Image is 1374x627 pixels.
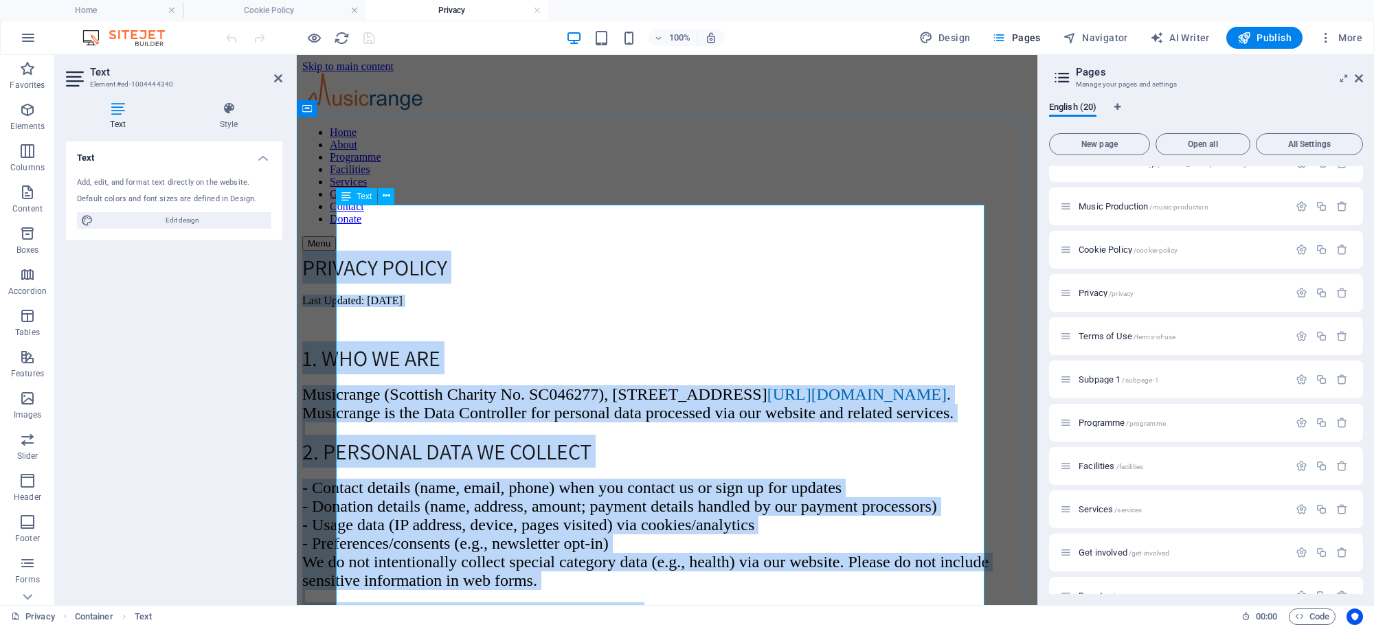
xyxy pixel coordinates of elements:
div: Duplicate [1316,287,1327,299]
div: Remove [1336,547,1348,558]
span: Click to open page [1079,461,1143,471]
span: /music-production [1149,203,1208,211]
div: Duplicate [1316,330,1327,342]
button: Design [914,27,976,49]
span: - Contact details (name, email, phone) when you contact us or sign up for updates [5,424,545,442]
span: Pages [992,31,1040,45]
div: Remove [1336,201,1348,212]
div: Remove [1336,417,1348,429]
div: Settings [1296,590,1307,602]
h2: 2. Personal data we collect [5,380,735,413]
p: Features [11,368,44,379]
div: Remove [1336,503,1348,515]
div: Settings [1296,547,1307,558]
h2: PRIVACY POLICY [5,196,735,229]
div: Remove [1336,244,1348,255]
h3: Manage your pages and settings [1076,78,1336,91]
h6: Session time [1241,608,1278,625]
img: Editor Logo [79,30,182,46]
span: All Settings [1262,140,1357,148]
div: Settings [1296,201,1307,212]
span: AI Writer [1150,31,1210,45]
h2: 1. Who we are [5,286,735,319]
button: Usercentrics [1347,608,1363,625]
div: Duplicate [1316,244,1327,255]
span: /get-involved [1129,549,1170,557]
div: Remove [1336,330,1348,342]
div: Music Production/music-production [1074,202,1289,211]
a: [URL][DOMAIN_NAME] [471,330,650,348]
span: - Usage data (IP address, device, pages visited) via cookies/analytics [5,461,458,479]
div: Add, edit, and format text directly on the website. [77,177,271,189]
h6: 100% [669,30,691,46]
div: Donate/donate [1074,591,1289,600]
div: Terms of Use/terms-of-use [1074,332,1289,341]
div: Duplicate [1316,590,1327,602]
div: Subpage 1/subpage-1 [1074,375,1289,384]
div: Privacy/privacy [1074,288,1289,297]
button: Publish [1226,27,1303,49]
div: Duplicate [1316,547,1327,558]
span: - Donation details (name, address, amount; payment details handled by our payment processors) [5,442,640,460]
span: We do not intentionally collect special category data (e.g., health) via our website. Please do n... [5,498,692,534]
div: Remove [1336,460,1348,472]
span: Edit design [98,212,267,229]
span: Click to select. Double-click to edit [135,608,152,625]
span: /donate [1109,593,1134,600]
span: /services [1114,506,1142,514]
button: Pages [987,27,1046,49]
h2: Pages [1076,66,1363,78]
div: Language Tabs [1049,102,1363,128]
span: New page [1055,140,1144,148]
span: - Preferences/consents (e.g., newsletter opt-in) [5,479,312,497]
span: /terms-of-use [1134,333,1176,341]
button: Code [1289,608,1336,625]
span: Publish [1237,31,1292,45]
span: Cookie Policy [1079,244,1178,255]
p: Footer [15,533,40,544]
div: Duplicate [1316,417,1327,429]
h3: Element #ed-1004444340 [90,78,255,91]
h4: Text [66,141,282,166]
p: Columns [10,162,45,173]
div: Facilities/facilities [1074,461,1289,470]
span: Click to select. Double-click to edit [75,608,113,625]
p: Forms [15,574,40,585]
p: Content [12,203,43,214]
p: Header [14,492,41,503]
p: Slider [17,451,38,461]
span: /cookie-policy [1134,247,1178,254]
span: Text [357,192,372,201]
div: Settings [1296,330,1307,342]
div: Duplicate [1316,460,1327,472]
button: Click here to leave preview mode and continue editing [306,30,322,46]
h2: Text [90,66,282,78]
button: AI Writer [1145,27,1215,49]
span: Musicrange (Scottish Charity No. SC046277), [STREET_ADDRESS] . Musicrange is the Data Controller ... [5,330,657,367]
span: /subpage-1 [1122,376,1158,384]
h4: Text [66,102,175,130]
span: /programme [1126,420,1165,427]
span: More [1319,31,1362,45]
button: All Settings [1256,133,1363,155]
h4: Style [175,102,282,130]
p: Elements [10,121,45,132]
p: Tables [15,327,40,338]
button: 100% [649,30,697,46]
div: Settings [1296,417,1307,429]
span: : [1265,611,1268,622]
span: Click to open page [1079,547,1169,558]
button: reload [333,30,350,46]
div: Settings [1296,503,1307,515]
p: Boxes [16,244,39,255]
div: Settings [1296,287,1307,299]
span: /privacy [1109,290,1134,297]
span: Click to open page [1079,201,1208,212]
span: Click to open page [1079,504,1142,514]
a: Skip to main content [5,5,97,17]
div: Settings [1296,244,1307,255]
p: Accordion [8,286,47,297]
button: More [1314,27,1368,49]
button: Navigator [1057,27,1134,49]
h2: 3. How and why we use your data [5,547,735,580]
